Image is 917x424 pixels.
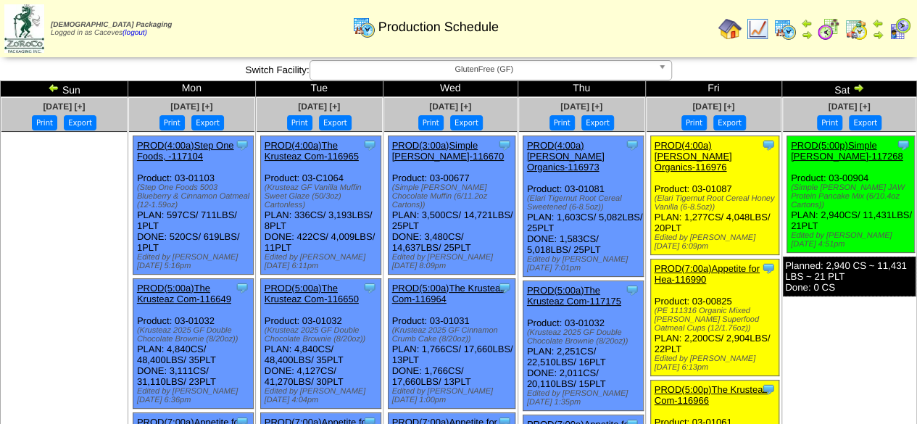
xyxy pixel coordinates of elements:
[692,101,734,112] a: [DATE] [+]
[388,279,515,409] div: Product: 03-01031 PLAN: 1,766CS / 17,660LBS / 13PLT DONE: 1,766CS / 17,660LBS / 13PLT
[896,138,910,152] img: Tooltip
[713,115,746,130] button: Export
[523,281,643,411] div: Product: 03-01032 PLAN: 2,251CS / 22,510LBS / 16PLT DONE: 2,011CS / 20,110LBS / 15PLT
[235,280,249,295] img: Tooltip
[51,21,172,37] span: Logged in as Caceves
[392,140,505,162] a: PROD(3:00a)Simple [PERSON_NAME]-116670
[781,81,916,97] td: Sat
[791,231,914,249] div: Edited by [PERSON_NAME] [DATE] 4:51pm
[849,115,881,130] button: Export
[527,389,643,407] div: Edited by [PERSON_NAME] [DATE] 1:35pm
[137,283,231,304] a: PROD(5:00a)The Krusteaz Com-116649
[872,29,884,41] img: arrowright.gif
[801,29,813,41] img: arrowright.gif
[137,183,253,209] div: (Step One Foods 5003 Blueberry & Cinnamon Oatmeal (12-1.59oz)
[392,387,515,404] div: Edited by [PERSON_NAME] [DATE] 1:00pm
[527,140,605,172] a: PROD(4:00a)[PERSON_NAME] Organics-116973
[625,138,639,152] img: Tooltip
[4,4,44,53] img: zoroco-logo-small.webp
[287,115,312,130] button: Print
[560,101,602,112] a: [DATE] [+]
[518,81,645,97] td: Thu
[48,82,59,93] img: arrowleft.gif
[817,115,842,130] button: Print
[352,15,375,38] img: calendarprod.gif
[137,253,253,270] div: Edited by [PERSON_NAME] [DATE] 5:16pm
[392,183,515,209] div: (Simple [PERSON_NAME] Chocolate Muffin (6/11.2oz Cartons))
[265,183,381,209] div: (Krusteaz GF Vanilla Muffin Sweet Glaze (50/3oz) Cartonless)
[392,326,515,344] div: (Krusteaz 2025 GF Cinnamon Crumb Cake (8/20oz))
[51,21,172,29] span: [DEMOGRAPHIC_DATA] Packaging
[801,17,813,29] img: arrowleft.gif
[655,233,779,251] div: Edited by [PERSON_NAME] [DATE] 6:09pm
[265,326,381,344] div: (Krusteaz 2025 GF Double Chocolate Brownie (8/20oz))
[645,81,781,97] td: Fri
[791,183,914,209] div: (Simple [PERSON_NAME] JAW Protein Pancake Mix (6/10.4oz Cartons))
[265,387,381,404] div: Edited by [PERSON_NAME] [DATE] 4:04pm
[388,136,515,275] div: Product: 03-00677 PLAN: 3,500CS / 14,721LBS / 25PLT DONE: 3,480CS / 14,637LBS / 25PLT
[655,384,768,406] a: PROD(5:00p)The Krusteaz Com-116966
[817,17,840,41] img: calendarblend.gif
[581,115,614,130] button: Export
[761,382,776,396] img: Tooltip
[137,326,253,344] div: (Krusteaz 2025 GF Double Chocolate Brownie (8/20oz))
[655,263,760,285] a: PROD(7:00a)Appetite for Hea-116990
[655,140,732,172] a: PROD(4:00a)[PERSON_NAME] Organics-116976
[260,279,381,409] div: Product: 03-01032 PLAN: 4,840CS / 48,400LBS / 35PLT DONE: 4,127CS / 41,270LBS / 30PLT
[791,140,903,162] a: PROD(5:00p)Simple [PERSON_NAME]-117268
[655,194,779,212] div: (Elari Tigernut Root Cereal Honey Vanilla (6-8.5oz))
[761,138,776,152] img: Tooltip
[429,101,471,112] a: [DATE] [+]
[450,115,483,130] button: Export
[527,194,643,212] div: (Elari Tigernut Root Cereal Sweetened (6-8.5oz))
[872,17,884,29] img: arrowleft.gif
[32,115,57,130] button: Print
[43,101,85,112] a: [DATE] [+]
[655,354,779,372] div: Edited by [PERSON_NAME] [DATE] 6:13pm
[527,328,643,346] div: (Krusteaz 2025 GF Double Chocolate Brownie (8/20oz))
[718,17,742,41] img: home.gif
[527,285,621,307] a: PROD(5:00a)The Krusteaz Com-117175
[392,283,505,304] a: PROD(5:00a)The Krusteaz Com-116964
[681,115,707,130] button: Print
[527,255,643,273] div: Edited by [PERSON_NAME] [DATE] 7:01pm
[783,257,916,296] div: Planned: 2,940 CS ~ 11,431 LBS ~ 21 PLT Done: 0 CS
[255,81,383,97] td: Tue
[265,253,381,270] div: Edited by [PERSON_NAME] [DATE] 6:11pm
[64,115,96,130] button: Export
[497,138,512,152] img: Tooltip
[265,140,359,162] a: PROD(4:00a)The Krusteaz Com-116965
[137,387,253,404] div: Edited by [PERSON_NAME] [DATE] 6:36pm
[265,283,359,304] a: PROD(5:00a)The Krusteaz Com-116650
[845,17,868,41] img: calendarinout.gif
[852,82,864,93] img: arrowright.gif
[650,136,779,255] div: Product: 03-01087 PLAN: 1,277CS / 4,048LBS / 20PLT
[133,136,253,275] div: Product: 03-01103 PLAN: 597CS / 711LBS / 1PLT DONE: 520CS / 619LBS / 1PLT
[828,101,870,112] a: [DATE] [+]
[298,101,340,112] a: [DATE] [+]
[123,29,147,37] a: (logout)
[787,136,914,253] div: Product: 03-00904 PLAN: 2,940CS / 11,431LBS / 21PLT
[655,307,779,333] div: (PE 111316 Organic Mixed [PERSON_NAME] Superfood Oatmeal Cups (12/1.76oz))
[133,279,253,409] div: Product: 03-01032 PLAN: 4,840CS / 48,400LBS / 35PLT DONE: 3,111CS / 31,110LBS / 23PLT
[1,81,128,97] td: Sun
[650,259,779,376] div: Product: 03-00825 PLAN: 2,200CS / 2,904LBS / 22PLT
[418,115,444,130] button: Print
[746,17,769,41] img: line_graph.gif
[383,81,518,97] td: Wed
[316,61,652,78] span: GlutenFree (GF)
[378,20,499,35] span: Production Schedule
[497,280,512,295] img: Tooltip
[170,101,212,112] a: [DATE] [+]
[137,140,234,162] a: PROD(4:00a)Step One Foods, -117104
[761,261,776,275] img: Tooltip
[191,115,224,130] button: Export
[392,253,515,270] div: Edited by [PERSON_NAME] [DATE] 8:09pm
[159,115,185,130] button: Print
